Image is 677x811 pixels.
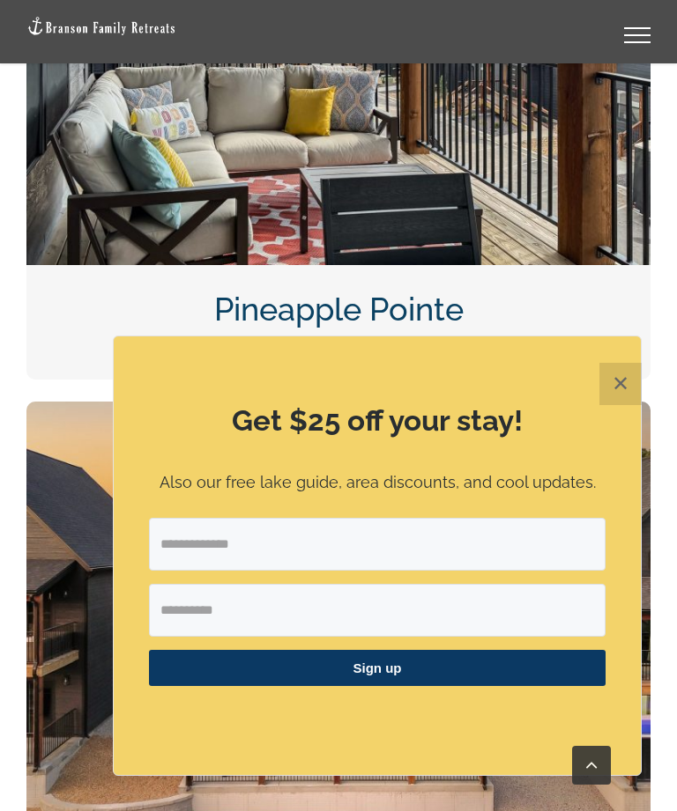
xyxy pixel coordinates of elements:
a: Pineapple Pointe [214,291,464,328]
p: ​ [149,708,606,726]
p: Also our free lake guide, area discounts, and cool updates. [149,470,606,496]
h2: Get $25 off your stay! [149,401,606,441]
img: Branson Family Retreats Logo [26,16,176,36]
input: Email Address [149,518,606,571]
p: 6 bedrooms | sleeps 20 [57,331,619,362]
a: Toggle Menu [602,27,673,43]
button: Close [599,363,642,405]
a: DCIM100MEDIADJI_0124.JPG [26,400,651,423]
button: Sign up [149,650,606,686]
input: First Name [149,584,606,637]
